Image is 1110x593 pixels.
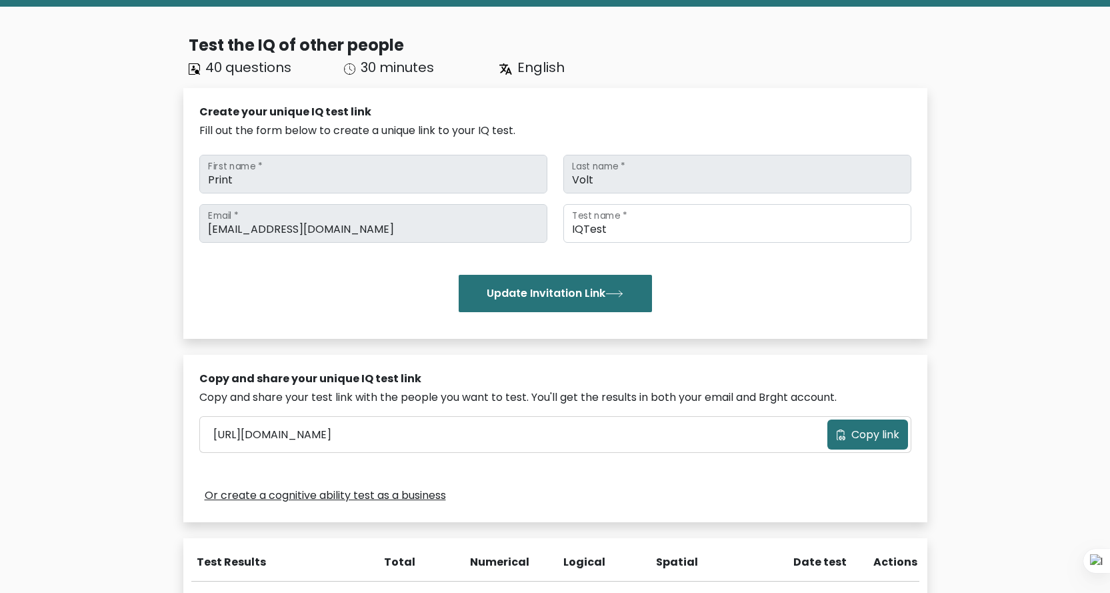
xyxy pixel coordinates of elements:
[563,155,911,193] input: Last name
[517,58,565,77] span: English
[189,33,927,57] div: Test the IQ of other people
[827,420,908,450] button: Copy link
[470,554,509,570] div: Numerical
[749,554,857,570] div: Date test
[199,104,911,120] div: Create your unique IQ test link
[199,371,911,387] div: Copy and share your unique IQ test link
[199,204,547,243] input: Email
[377,554,416,570] div: Total
[205,488,446,504] a: Or create a cognitive ability test as a business
[199,123,911,139] div: Fill out the form below to create a unique link to your IQ test.
[197,554,361,570] div: Test Results
[851,427,899,443] span: Copy link
[656,554,695,570] div: Spatial
[873,554,919,570] div: Actions
[199,155,547,193] input: First name
[563,554,602,570] div: Logical
[563,204,911,243] input: Test name
[205,58,291,77] span: 40 questions
[199,390,911,406] div: Copy and share your test link with the people you want to test. You'll get the results in both yo...
[459,275,652,312] button: Update Invitation Link
[361,58,434,77] span: 30 minutes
